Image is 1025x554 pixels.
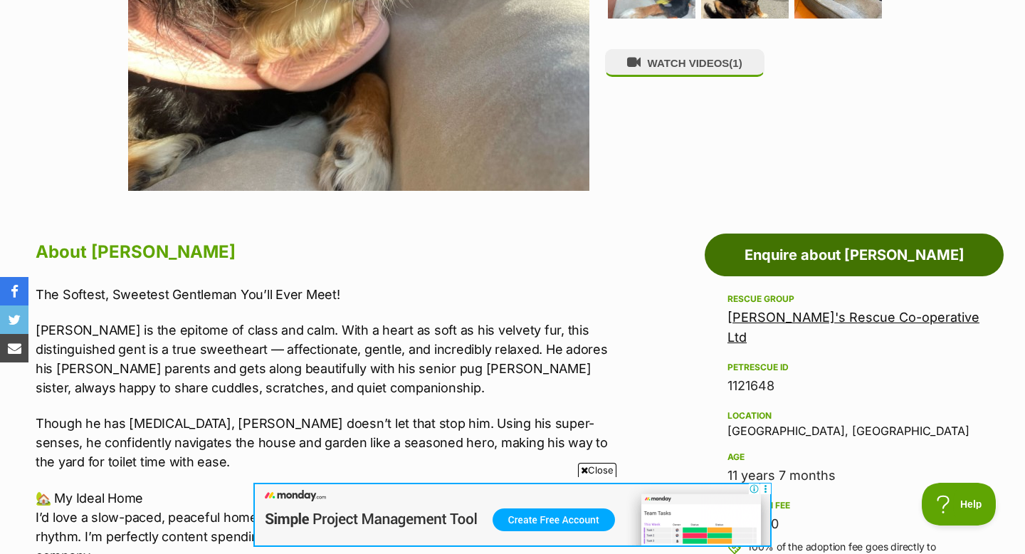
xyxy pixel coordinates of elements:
[727,410,981,422] div: Location
[253,483,772,547] iframe: Advertisement
[36,236,611,268] h2: About [PERSON_NAME]
[727,451,981,463] div: Age
[578,463,616,477] span: Close
[727,362,981,373] div: PetRescue ID
[727,466,981,486] div: 11 years 7 months
[36,285,611,304] p: The Softest, Sweetest Gentleman You’ll Ever Meet!
[705,234,1004,276] a: Enquire about [PERSON_NAME]
[727,293,981,305] div: Rescue group
[727,407,981,437] div: [GEOGRAPHIC_DATA], [GEOGRAPHIC_DATA]
[605,49,764,77] button: WATCH VIDEOS(1)
[922,483,997,526] iframe: Help Scout Beacon - Open
[36,320,611,397] p: [PERSON_NAME] is the epitome of class and calm. With a heart as soft as his velvety fur, this dis...
[727,310,979,345] a: [PERSON_NAME]'s Rescue Co-operative Ltd
[727,514,981,534] div: $550.00
[36,414,611,471] p: Though he has [MEDICAL_DATA], [PERSON_NAME] doesn’t let that stop him. Using his super-senses, he...
[727,376,981,396] div: 1121648
[729,57,742,69] span: (1)
[727,500,981,511] div: Adoption fee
